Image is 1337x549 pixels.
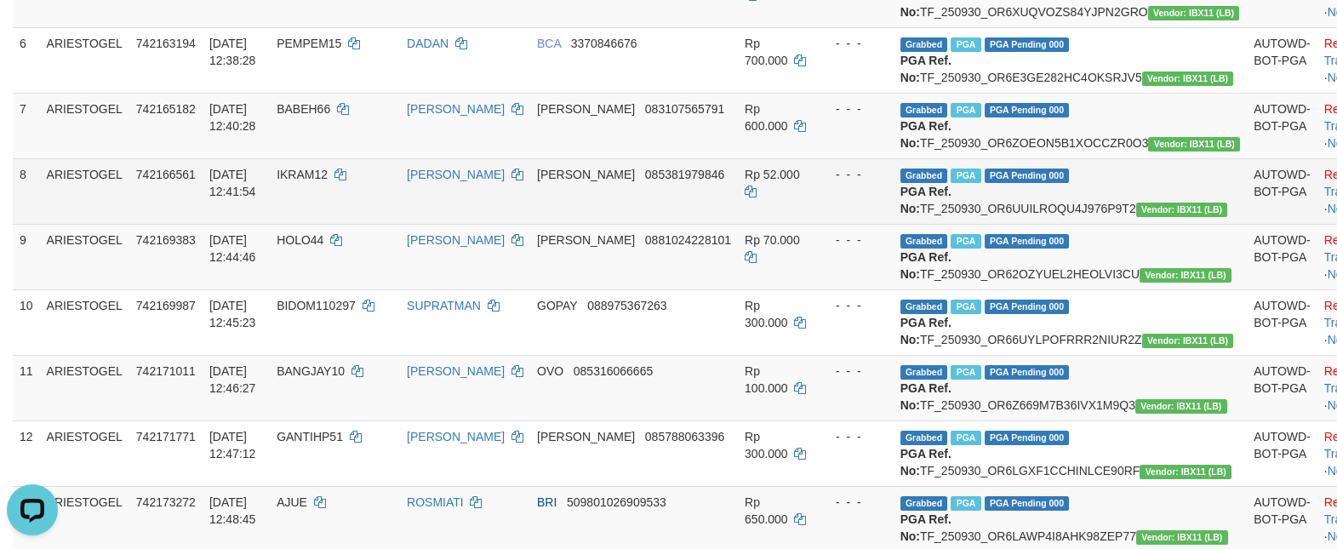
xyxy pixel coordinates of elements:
[822,35,887,52] div: - - -
[277,168,328,181] span: IKRAM12
[894,420,1247,486] td: TF_250930_OR6LGXF1CCHINLCE90RF
[745,364,788,395] span: Rp 100.000
[277,233,323,247] span: HOLO44
[136,495,196,509] span: 742173272
[209,495,256,526] span: [DATE] 12:48:45
[894,27,1247,93] td: TF_250930_OR6E3GE282HC4OKSRJV5
[645,233,731,247] span: Copy 0881024228101 to clipboard
[277,430,343,443] span: GANTIHP51
[136,364,196,378] span: 742171011
[209,430,256,460] span: [DATE] 12:47:12
[900,300,948,314] span: Grabbed
[1148,6,1240,20] span: Vendor URL: https://dashboard.q2checkout.com/secure
[1148,137,1240,152] span: Vendor URL: https://dashboard.q2checkout.com/secure
[136,430,196,443] span: 742171771
[209,364,256,395] span: [DATE] 12:46:27
[900,185,951,215] b: PGA Ref. No:
[822,166,887,183] div: - - -
[13,420,40,486] td: 12
[40,420,129,486] td: ARIESTOGEL
[277,364,345,378] span: BANGJAY10
[745,102,788,133] span: Rp 600.000
[407,430,505,443] a: [PERSON_NAME]
[40,27,129,93] td: ARIESTOGEL
[900,365,948,380] span: Grabbed
[567,495,666,509] span: Copy 509801026909533 to clipboard
[13,289,40,355] td: 10
[277,299,356,312] span: BIDOM110297
[1247,27,1317,93] td: AUTOWD-BOT-PGA
[40,289,129,355] td: ARIESTOGEL
[985,103,1070,117] span: PGA Pending
[900,316,951,346] b: PGA Ref. No:
[13,93,40,158] td: 7
[1136,203,1228,217] span: Vendor URL: https://dashboard.q2checkout.com/secure
[277,37,341,50] span: PEMPEM15
[822,100,887,117] div: - - -
[537,233,635,247] span: [PERSON_NAME]
[407,168,505,181] a: [PERSON_NAME]
[745,495,788,526] span: Rp 650.000
[951,103,980,117] span: Marked by bfhbram
[407,495,464,509] a: ROSMIATI
[407,299,481,312] a: SUPRATMAN
[894,158,1247,224] td: TF_250930_OR6UUILROQU4J976P9T2
[136,233,196,247] span: 742169383
[136,168,196,181] span: 742166561
[745,233,800,247] span: Rp 70.000
[822,297,887,314] div: - - -
[209,102,256,133] span: [DATE] 12:40:28
[1142,71,1234,86] span: Vendor URL: https://dashboard.q2checkout.com/secure
[645,102,724,116] span: Copy 083107565791 to clipboard
[40,355,129,420] td: ARIESTOGEL
[822,428,887,445] div: - - -
[745,430,788,460] span: Rp 300.000
[951,37,980,52] span: Marked by bfhbram
[985,234,1070,249] span: PGA Pending
[951,431,980,445] span: Marked by bfhbram
[1247,93,1317,158] td: AUTOWD-BOT-PGA
[900,496,948,511] span: Grabbed
[537,430,635,443] span: [PERSON_NAME]
[13,355,40,420] td: 11
[537,168,635,181] span: [PERSON_NAME]
[1140,268,1231,283] span: Vendor URL: https://dashboard.q2checkout.com/secure
[985,365,1070,380] span: PGA Pending
[1136,530,1228,545] span: Vendor URL: https://dashboard.q2checkout.com/secure
[900,103,948,117] span: Grabbed
[277,102,330,116] span: BABEH66
[136,102,196,116] span: 742165182
[894,355,1247,420] td: TF_250930_OR6Z669M7B36IVX1M9Q3
[407,37,449,50] a: DADAN
[13,158,40,224] td: 8
[407,102,505,116] a: [PERSON_NAME]
[900,447,951,478] b: PGA Ref. No:
[745,168,800,181] span: Rp 52.000
[537,364,563,378] span: OVO
[900,250,951,281] b: PGA Ref. No:
[136,37,196,50] span: 742163194
[900,119,951,150] b: PGA Ref. No:
[1247,158,1317,224] td: AUTOWD-BOT-PGA
[894,289,1247,355] td: TF_250930_OR66UYLPOFRRR2NIUR2Z
[900,54,951,84] b: PGA Ref. No:
[822,363,887,380] div: - - -
[645,430,724,443] span: Copy 085788063396 to clipboard
[574,364,653,378] span: Copy 085316066665 to clipboard
[951,365,980,380] span: Marked by bfhbram
[822,494,887,511] div: - - -
[13,27,40,93] td: 6
[951,234,980,249] span: Marked by bfhbram
[209,233,256,264] span: [DATE] 12:44:46
[985,300,1070,314] span: PGA Pending
[136,299,196,312] span: 742169987
[587,299,666,312] span: Copy 088975367263 to clipboard
[900,512,951,543] b: PGA Ref. No:
[951,300,980,314] span: Marked by bfhbram
[985,169,1070,183] span: PGA Pending
[745,299,788,329] span: Rp 300.000
[822,232,887,249] div: - - -
[13,224,40,289] td: 9
[537,102,635,116] span: [PERSON_NAME]
[1247,355,1317,420] td: AUTOWD-BOT-PGA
